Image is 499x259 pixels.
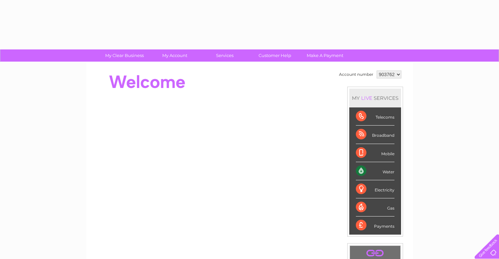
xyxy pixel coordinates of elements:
[356,162,394,180] div: Water
[298,49,352,62] a: Make A Payment
[349,89,401,107] div: MY SERVICES
[147,49,202,62] a: My Account
[198,49,252,62] a: Services
[356,144,394,162] div: Mobile
[248,49,302,62] a: Customer Help
[356,107,394,126] div: Telecoms
[97,49,152,62] a: My Clear Business
[356,216,394,234] div: Payments
[352,247,399,259] a: .
[356,198,394,216] div: Gas
[356,126,394,144] div: Broadband
[356,180,394,198] div: Electricity
[360,95,374,101] div: LIVE
[337,69,375,80] td: Account number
